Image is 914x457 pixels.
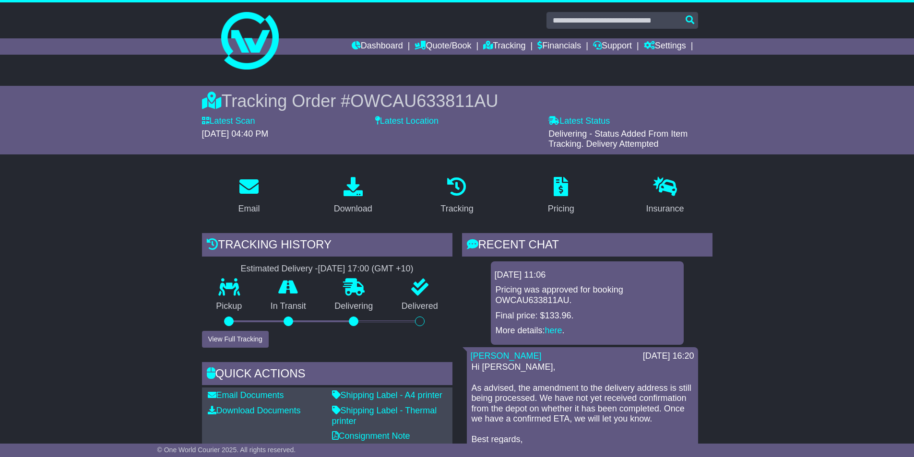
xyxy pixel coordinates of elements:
[350,91,498,111] span: OWCAU633811AU
[332,390,442,400] a: Shipping Label - A4 printer
[232,174,266,219] a: Email
[318,264,414,274] div: [DATE] 17:00 (GMT +10)
[202,362,452,388] div: Quick Actions
[320,301,388,312] p: Delivering
[542,174,581,219] a: Pricing
[202,264,452,274] div: Estimated Delivery -
[202,301,257,312] p: Pickup
[332,406,437,426] a: Shipping Label - Thermal printer
[471,351,542,361] a: [PERSON_NAME]
[387,301,452,312] p: Delivered
[202,129,269,139] span: [DATE] 04:40 PM
[202,233,452,259] div: Tracking history
[440,202,473,215] div: Tracking
[375,116,439,127] label: Latest Location
[537,38,581,55] a: Financials
[202,91,712,111] div: Tracking Order #
[548,202,574,215] div: Pricing
[157,446,296,454] span: © One World Courier 2025. All rights reserved.
[334,202,372,215] div: Download
[640,174,690,219] a: Insurance
[352,38,403,55] a: Dashboard
[545,326,562,335] a: here
[208,406,301,415] a: Download Documents
[202,331,269,348] button: View Full Tracking
[643,351,694,362] div: [DATE] 16:20
[328,174,379,219] a: Download
[462,233,712,259] div: RECENT CHAT
[332,431,410,441] a: Consignment Note
[415,38,471,55] a: Quote/Book
[644,38,686,55] a: Settings
[495,270,680,281] div: [DATE] 11:06
[496,326,679,336] p: More details: .
[202,116,255,127] label: Latest Scan
[548,116,610,127] label: Latest Status
[434,174,479,219] a: Tracking
[593,38,632,55] a: Support
[256,301,320,312] p: In Transit
[472,362,693,455] p: Hi [PERSON_NAME], As advised, the amendment to the delivery address is still being processed. We ...
[208,390,284,400] a: Email Documents
[483,38,525,55] a: Tracking
[496,311,679,321] p: Final price: $133.96.
[548,129,688,149] span: Delivering - Status Added From Item Tracking. Delivery Attempted
[238,202,260,215] div: Email
[496,285,679,305] p: Pricing was approved for booking OWCAU633811AU.
[646,202,684,215] div: Insurance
